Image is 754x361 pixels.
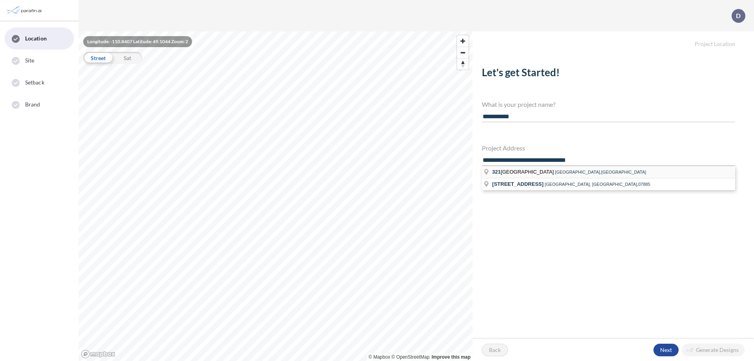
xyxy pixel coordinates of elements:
span: Brand [25,101,40,108]
p: D [736,12,741,19]
h4: What is your project name? [482,101,735,108]
h5: Project Location [472,31,754,48]
span: [GEOGRAPHIC_DATA],[GEOGRAPHIC_DATA] [555,170,646,174]
span: Setback [25,79,44,86]
button: Next [653,344,679,356]
a: Mapbox homepage [81,350,115,359]
span: Reset bearing to north [457,59,469,70]
canvas: Map [79,31,472,361]
span: Site [25,57,34,64]
div: Longitude: -110.8407 Latitude: 49.1044 Zoom: 2 [83,36,192,47]
h4: Project Address [482,144,735,152]
span: [STREET_ADDRESS] [492,181,544,187]
span: 321 [492,169,501,175]
button: Zoom out [457,47,469,58]
a: Improve this map [432,354,470,360]
a: Mapbox [369,354,390,360]
img: Parafin [6,3,44,18]
span: [GEOGRAPHIC_DATA] [492,169,555,175]
span: Location [25,35,47,42]
div: Sat [113,52,142,64]
p: Next [660,346,672,354]
button: Reset bearing to north [457,58,469,70]
button: Zoom in [457,35,469,47]
span: [GEOGRAPHIC_DATA], [GEOGRAPHIC_DATA],07885 [545,182,650,187]
h2: Let's get Started! [482,66,735,82]
div: Street [83,52,113,64]
a: OpenStreetMap [392,354,430,360]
